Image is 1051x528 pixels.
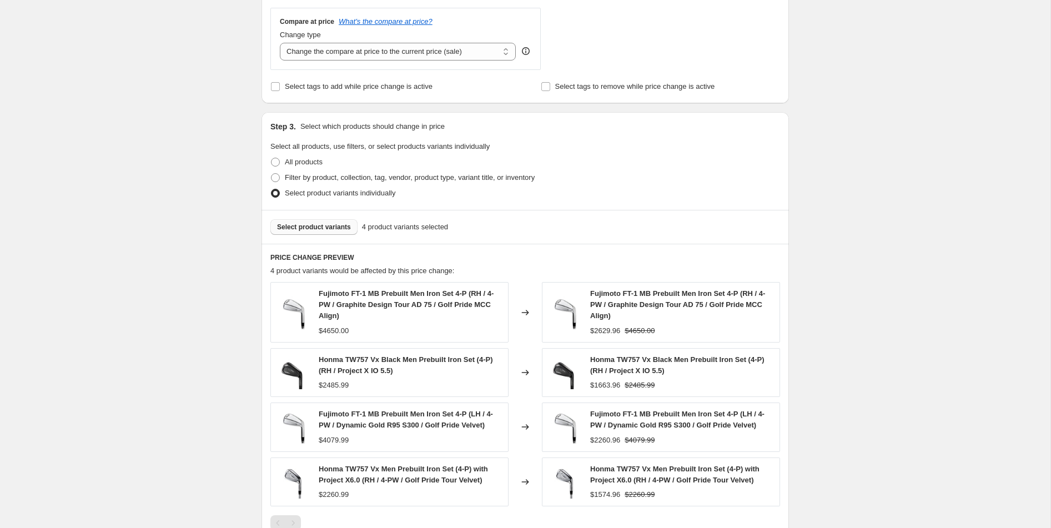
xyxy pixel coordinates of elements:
[625,325,655,336] strike: $4650.00
[548,410,581,444] img: FUJIMOTO-FT-1-MB-PRE-BUILT-IRON-SET1_80x.jpg
[319,289,494,320] span: Fujimoto FT-1 MB Prebuilt Men Iron Set 4-P (RH / 4-PW / Graphite Design Tour AD 75 / Golf Pride M...
[276,465,310,499] img: Honma-TW757-Vx-Chrome-Custom-Iron_4_6aeb6d37-7087-41f5-b10c-6f13294719b4_80x.webp
[590,410,765,429] span: Fujimoto FT-1 MB Prebuilt Men Iron Set 4-P (LH / 4-PW / Dynamic Gold R95 S300 / Golf Pride Velvet)
[548,465,581,499] img: Honma-TW757-Vx-Chrome-Custom-Iron_4_6aeb6d37-7087-41f5-b10c-6f13294719b4_80x.webp
[319,410,493,429] span: Fujimoto FT-1 MB Prebuilt Men Iron Set 4-P (LH / 4-PW / Dynamic Gold R95 S300 / Golf Pride Velvet)
[319,489,349,500] div: $2260.99
[590,435,620,446] div: $2260.96
[625,489,655,500] strike: $2260.99
[548,356,581,389] img: Honma-TW757-Vx-Black-Custom-Iron_3_7e51701b-e21e-472a-af1b-5940cd69729b_80x.jpg
[590,325,620,336] div: $2629.96
[520,46,531,57] div: help
[270,142,490,150] span: Select all products, use filters, or select products variants individually
[319,325,349,336] div: $4650.00
[555,82,715,90] span: Select tags to remove while price change is active
[270,121,296,132] h2: Step 3.
[590,289,765,320] span: Fujimoto FT-1 MB Prebuilt Men Iron Set 4-P (RH / 4-PW / Graphite Design Tour AD 75 / Golf Pride M...
[319,435,349,446] div: $4079.99
[319,380,349,391] div: $2485.99
[280,31,321,39] span: Change type
[590,380,620,391] div: $1663.96
[548,296,581,329] img: FUJIMOTO-FT-1-MB-PRE-BUILT-IRON-SET1_80x.jpg
[319,355,493,375] span: Honma TW757 Vx Black Men Prebuilt Iron Set (4-P) (RH / Project X IO 5.5)
[270,266,454,275] span: 4 product variants would be affected by this price change:
[362,222,448,233] span: 4 product variants selected
[590,465,760,484] span: Honma TW757 Vx Men Prebuilt Iron Set (4-P) with Project X6.0 (RH / 4-PW / Golf Pride Tour Velvet)
[280,17,334,26] h3: Compare at price
[285,189,395,197] span: Select product variants individually
[270,253,780,262] h6: PRICE CHANGE PREVIEW
[625,380,655,391] strike: $2485.99
[276,296,310,329] img: FUJIMOTO-FT-1-MB-PRE-BUILT-IRON-SET1_80x.jpg
[590,489,620,500] div: $1574.96
[319,465,488,484] span: Honma TW757 Vx Men Prebuilt Iron Set (4-P) with Project X6.0 (RH / 4-PW / Golf Pride Tour Velvet)
[285,82,433,90] span: Select tags to add while price change is active
[339,17,433,26] button: What's the compare at price?
[590,355,765,375] span: Honma TW757 Vx Black Men Prebuilt Iron Set (4-P) (RH / Project X IO 5.5)
[270,219,358,235] button: Select product variants
[276,356,310,389] img: Honma-TW757-Vx-Black-Custom-Iron_3_7e51701b-e21e-472a-af1b-5940cd69729b_80x.jpg
[285,173,535,182] span: Filter by product, collection, tag, vendor, product type, variant title, or inventory
[300,121,445,132] p: Select which products should change in price
[277,223,351,232] span: Select product variants
[276,410,310,444] img: FUJIMOTO-FT-1-MB-PRE-BUILT-IRON-SET1_80x.jpg
[285,158,323,166] span: All products
[625,435,655,446] strike: $4079.99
